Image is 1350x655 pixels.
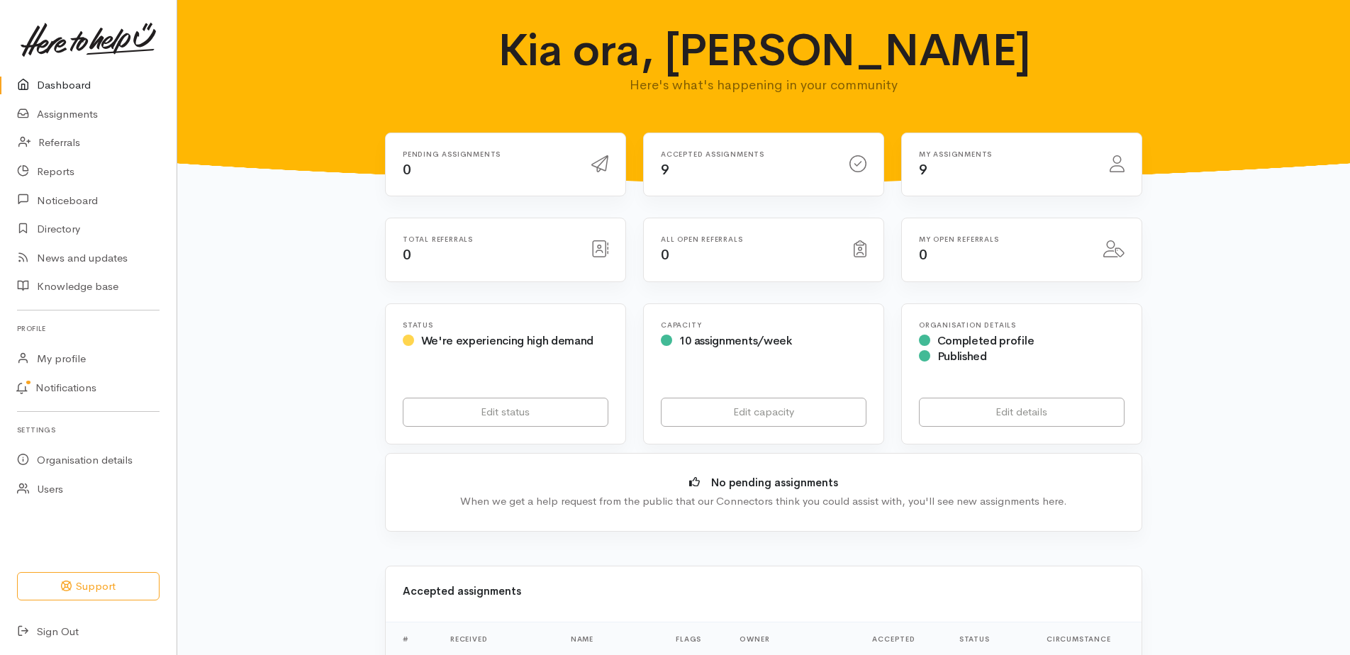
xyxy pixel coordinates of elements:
h6: Total referrals [403,235,574,243]
b: Accepted assignments [403,584,521,598]
h6: Settings [17,420,160,440]
h6: My assignments [919,150,1093,158]
h6: Capacity [661,321,866,329]
h6: Organisation Details [919,321,1125,329]
h6: Profile [17,319,160,338]
h6: Accepted assignments [661,150,832,158]
a: Edit details [919,398,1125,427]
b: No pending assignments [711,476,838,489]
span: 10 assignments/week [679,333,792,348]
span: Completed profile [937,333,1034,348]
span: 0 [403,161,411,179]
span: 0 [661,246,669,264]
h6: My open referrals [919,235,1086,243]
button: Support [17,572,160,601]
a: Edit status [403,398,608,427]
h6: Pending assignments [403,150,574,158]
span: Published [937,349,987,364]
p: Here's what's happening in your community [488,75,1040,95]
span: 9 [661,161,669,179]
a: Edit capacity [661,398,866,427]
div: When we get a help request from the public that our Connectors think you could assist with, you'l... [407,493,1120,510]
h6: Status [403,321,608,329]
h1: Kia ora, [PERSON_NAME] [488,26,1040,75]
span: 9 [919,161,927,179]
span: 0 [919,246,927,264]
span: We're experiencing high demand [421,333,593,348]
h6: All open referrals [661,235,837,243]
span: 0 [403,246,411,264]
